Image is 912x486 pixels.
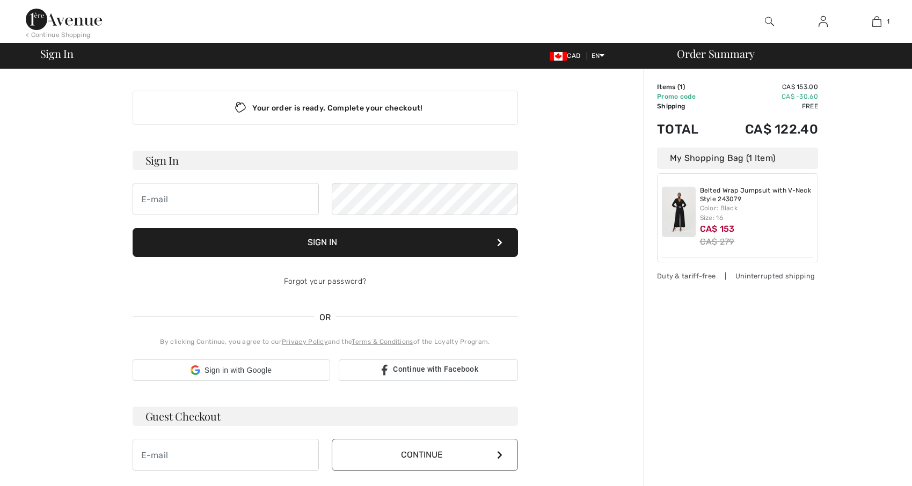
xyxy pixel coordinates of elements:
span: CAD [550,52,585,60]
a: Terms & Conditions [352,338,413,345]
div: Color: Black Size: 16 [700,203,814,223]
s: CA$ 279 [700,237,734,247]
img: 1ère Avenue [26,9,102,30]
div: My Shopping Bag (1 Item) [657,148,818,169]
a: Forgot your password? [284,277,366,286]
button: Sign In [133,228,518,257]
span: EN [592,52,605,60]
input: E-mail [133,183,319,215]
span: CA$ 153 [700,224,735,234]
div: Your order is ready. Complete your checkout! [133,91,518,125]
td: Shipping [657,101,716,111]
td: Total [657,111,716,148]
span: Sign in with Google [205,365,272,376]
span: 1 [680,83,683,91]
div: Sign in with Google [133,359,330,381]
a: Continue with Facebook [339,359,518,381]
img: Belted Wrap Jumpsuit with V-Neck Style 243079 [662,187,696,237]
div: < Continue Shopping [26,30,91,40]
a: Belted Wrap Jumpsuit with V-Neck Style 243079 [700,187,814,203]
a: Privacy Policy [282,338,328,345]
td: Promo code [657,92,716,101]
button: Continue [332,439,518,471]
div: By clicking Continue, you agree to our and the of the Loyalty Program. [133,337,518,347]
input: E-mail [133,439,319,471]
span: Continue with Facebook [393,365,478,373]
img: Canadian Dollar [550,52,567,61]
span: OR [314,311,337,324]
div: Order Summary [664,48,906,59]
td: Items ( ) [657,82,716,92]
h3: Sign In [133,151,518,170]
h3: Guest Checkout [133,407,518,426]
div: Duty & tariff-free | Uninterrupted shipping [657,271,818,281]
span: Sign In [40,48,74,59]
